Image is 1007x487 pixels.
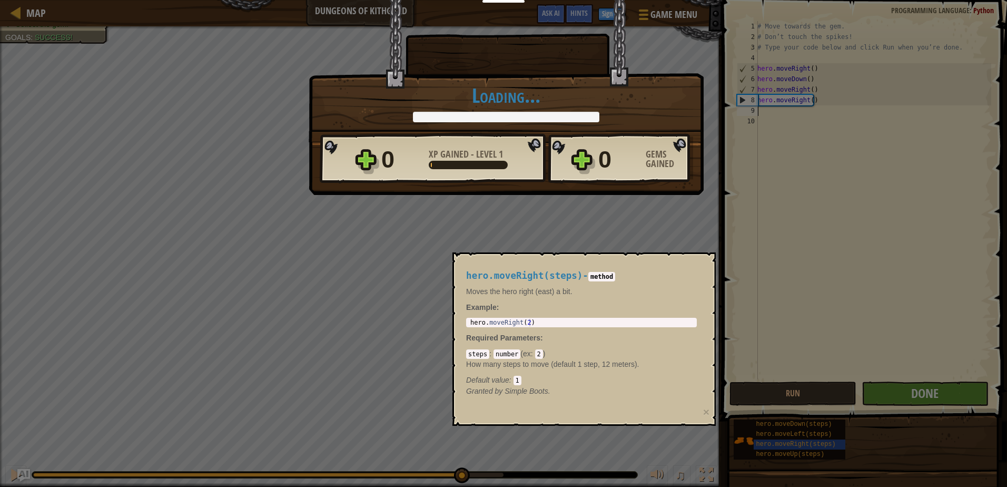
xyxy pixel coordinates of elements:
[588,272,615,281] code: method
[466,349,489,359] code: steps
[523,349,531,358] span: ex
[466,387,505,395] span: Granted by
[466,376,509,384] span: Default value
[466,359,697,369] p: How many steps to move (default 1 step, 12 meters).
[466,303,499,311] strong: :
[466,303,497,311] span: Example
[466,271,697,281] h4: -
[429,150,503,159] div: -
[703,406,709,417] button: ×
[598,143,639,177] div: 0
[540,334,543,342] span: :
[466,334,540,342] span: Required Parameters
[535,349,543,359] code: 2
[646,150,693,169] div: Gems Gained
[509,376,514,384] span: :
[514,376,521,385] code: 1
[466,286,697,297] p: Moves the hero right (east) a bit.
[381,143,422,177] div: 0
[320,84,693,106] h1: Loading...
[466,348,697,385] div: ( )
[429,148,471,161] span: XP Gained
[499,148,503,161] span: 1
[531,349,535,358] span: :
[493,349,520,359] code: number
[466,270,583,281] span: hero.moveRight(steps)
[466,387,550,395] em: Simple Boots.
[474,148,499,161] span: Level
[489,349,493,358] span: :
